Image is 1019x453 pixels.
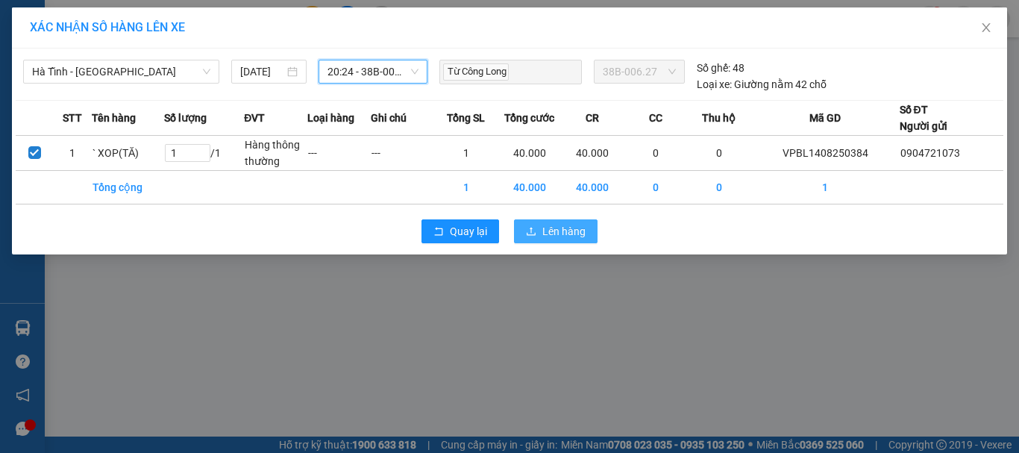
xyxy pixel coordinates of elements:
[63,110,82,126] span: STT
[561,136,624,171] td: 40.000
[30,20,185,34] span: XÁC NHẬN SỐ HÀNG LÊN XE
[688,136,751,171] td: 0
[514,219,598,243] button: uploadLên hàng
[504,110,554,126] span: Tổng cước
[244,110,265,126] span: ĐVT
[240,63,283,80] input: 14/08/2025
[19,108,222,158] b: GỬI : VP [GEOGRAPHIC_DATA]
[649,110,662,126] span: CC
[371,110,407,126] span: Ghi chú
[697,76,827,93] div: Giường nằm 42 chỗ
[434,171,498,204] td: 1
[434,136,498,171] td: 1
[751,136,900,171] td: VPBL1408250384
[139,37,624,55] li: Cổ Đạm, xã [GEOGRAPHIC_DATA], [GEOGRAPHIC_DATA]
[702,110,736,126] span: Thu hộ
[139,55,624,74] li: Hotline: 1900252555
[586,110,599,126] span: CR
[751,171,900,204] td: 1
[307,136,371,171] td: ---
[447,110,485,126] span: Tổng SL
[327,60,419,83] span: 20:24 - 38B-006.27
[697,60,730,76] span: Số ghế:
[92,110,136,126] span: Tên hàng
[624,136,688,171] td: 0
[498,171,561,204] td: 40.000
[542,223,586,240] span: Lên hàng
[498,136,561,171] td: 40.000
[450,223,487,240] span: Quay lại
[32,60,210,83] span: Hà Tĩnh - Hà Nội
[561,171,624,204] td: 40.000
[697,60,744,76] div: 48
[19,19,93,93] img: logo.jpg
[526,226,536,238] span: upload
[443,63,509,81] span: Từ Công Long
[92,171,164,204] td: Tổng cộng
[603,60,676,83] span: 38B-006.27
[244,136,307,171] td: Hàng thông thường
[900,101,947,134] div: Số ĐT Người gửi
[371,136,434,171] td: ---
[697,76,732,93] span: Loại xe:
[965,7,1007,49] button: Close
[980,22,992,34] span: close
[421,219,499,243] button: rollbackQuay lại
[92,136,164,171] td: ` XOP(TĂ)
[433,226,444,238] span: rollback
[307,110,354,126] span: Loại hàng
[164,136,244,171] td: / 1
[900,147,960,159] span: 0904721073
[688,171,751,204] td: 0
[809,110,841,126] span: Mã GD
[54,136,92,171] td: 1
[164,110,207,126] span: Số lượng
[624,171,688,204] td: 0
